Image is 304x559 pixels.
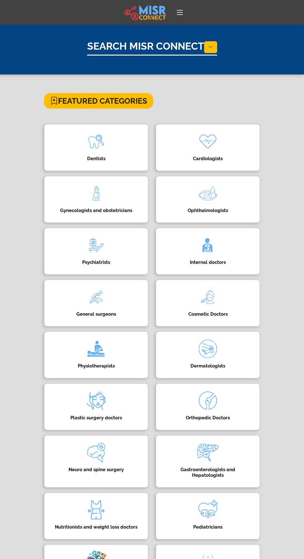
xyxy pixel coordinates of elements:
h4: Gynecologists and obstetricians [54,208,139,213]
a: Neuro and spine surgery [40,435,152,488]
a: Ophthalmologists [152,176,264,223]
h4: Pediatricians [165,524,250,530]
h4: Psychiatrists [54,259,139,265]
h4: Dentists [54,156,139,161]
h4: Orthopedic Doctors [165,415,250,421]
img: hWxcuLC5XSYMg4jBQuTo.png [195,336,220,361]
img: Oi1DZGDTXfHRQb1rQtXk.png [84,285,109,309]
a: Cosmetic Doctors [152,280,264,327]
img: hAb0UYwr3cAOaTUD9aZ3.png [195,498,220,522]
h4: Plastic surgery doctors [54,415,139,421]
h4: Dermatologists [165,363,250,369]
h4: Internal doctors [165,259,250,265]
img: main.misr_connect [124,5,166,20]
a: Gynecologists and obstetricians [40,176,152,223]
img: YqQX0MQIdsW8MsZns42H.png [195,440,220,465]
h4: Featured Categories [44,93,153,109]
h1: Search Misr Connect [87,40,217,56]
h4: Neuro and spine surgery [54,467,139,472]
img: QNHokBW5vrPUdimAHhBQ.png [84,336,109,361]
a: Psychiatrists [40,228,152,275]
img: pfAWvOfsRsa0Gymt6gRE.png [195,233,220,258]
a: Plastic surgery doctors [40,383,152,430]
img: DjGqZLWENc0VUGkVFVvU.png [195,285,220,309]
a: Dermatologists [152,331,264,378]
img: k714wZmFaHWIHbCst04N.png [84,129,109,154]
img: yMMdmRz7uG575B6r1qC8.png [84,388,109,413]
a: Nutritionists and weight loss doctors [40,493,152,539]
img: kQgAgBbLbYzX17DbAKQs.png [195,129,220,154]
h4: Cardiologists [165,156,250,161]
a: Orthopedic Doctors [152,383,264,430]
img: K7lclmEhOOGQ4fIIXkmg.png [195,388,220,413]
a: Dentists [40,124,152,171]
img: cXj4izDaZceymjrF0oop.png [84,498,109,522]
h4: Physiotherapists [54,363,139,369]
h4: Gastroenterologists and Hepatologists [165,467,250,478]
a: Internal doctors [152,228,264,275]
a: Cardiologists [152,124,264,171]
h4: Nutritionists and weight loss doctors [54,524,139,530]
img: 4k8EIwm3qsYmcyKKUp2n.png [84,440,109,465]
a: Pediatricians [152,493,264,539]
img: O3vASGqC8OE0Zbp7R2Y3.png [195,181,220,206]
a: Physiotherapists [40,331,152,378]
a: Gastroenterologists and Hepatologists [152,435,264,488]
h4: Cosmetic Doctors [165,311,250,317]
h4: General surgeons [54,311,139,317]
h4: Ophthalmologists [165,208,250,213]
a: General surgeons [40,280,152,327]
img: wzNEwxv3aCzPUCYeW7v7.png [84,233,109,258]
img: tQBIxbFzDjHNxea4mloJ.png [84,181,109,206]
